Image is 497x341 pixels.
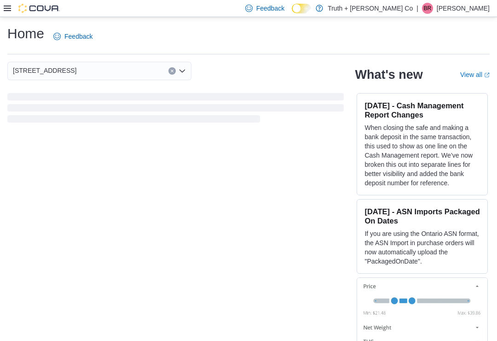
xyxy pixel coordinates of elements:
[292,4,311,13] input: Dark Mode
[328,3,413,14] p: Truth + [PERSON_NAME] Co
[168,67,176,75] button: Clear input
[256,4,284,13] span: Feedback
[7,24,44,43] h1: Home
[355,67,422,82] h2: What's new
[424,3,432,14] span: BR
[364,207,480,225] h3: [DATE] - ASN Imports Packaged On Dates
[364,229,480,266] p: If you are using the Ontario ASN format, the ASN Import in purchase orders will now automatically...
[437,3,490,14] p: [PERSON_NAME]
[64,32,92,41] span: Feedback
[484,72,490,78] svg: External link
[460,71,490,78] a: View allExternal link
[18,4,60,13] img: Cova
[422,3,433,14] div: Brittnay Rai
[364,101,480,119] h3: [DATE] - Cash Management Report Changes
[7,95,344,124] span: Loading
[416,3,418,14] p: |
[179,67,186,75] button: Open list of options
[50,27,96,46] a: Feedback
[364,123,480,188] p: When closing the safe and making a bank deposit in the same transaction, this used to show as one...
[13,65,76,76] span: [STREET_ADDRESS]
